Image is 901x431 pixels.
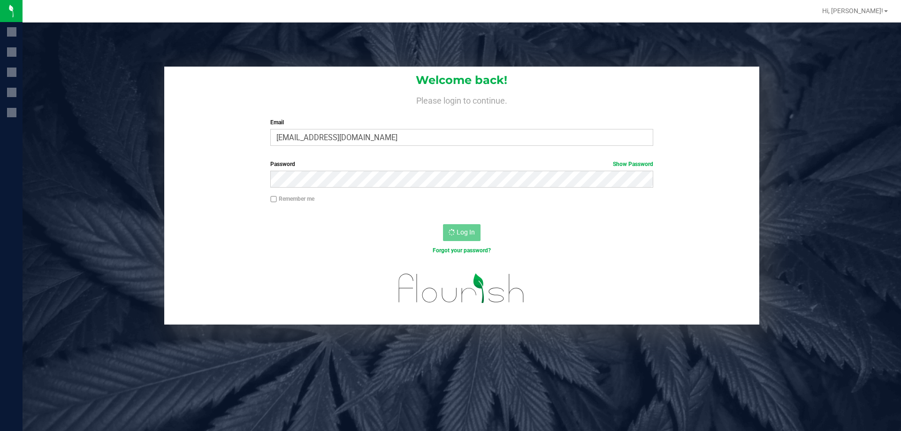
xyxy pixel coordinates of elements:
[443,224,481,241] button: Log In
[270,195,314,203] label: Remember me
[270,161,295,167] span: Password
[164,74,759,86] h1: Welcome back!
[270,196,277,203] input: Remember me
[613,161,653,167] a: Show Password
[387,265,536,312] img: flourish_logo.svg
[433,247,491,254] a: Forgot your password?
[822,7,883,15] span: Hi, [PERSON_NAME]!
[270,118,653,127] label: Email
[164,94,759,105] h4: Please login to continue.
[457,228,475,236] span: Log In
